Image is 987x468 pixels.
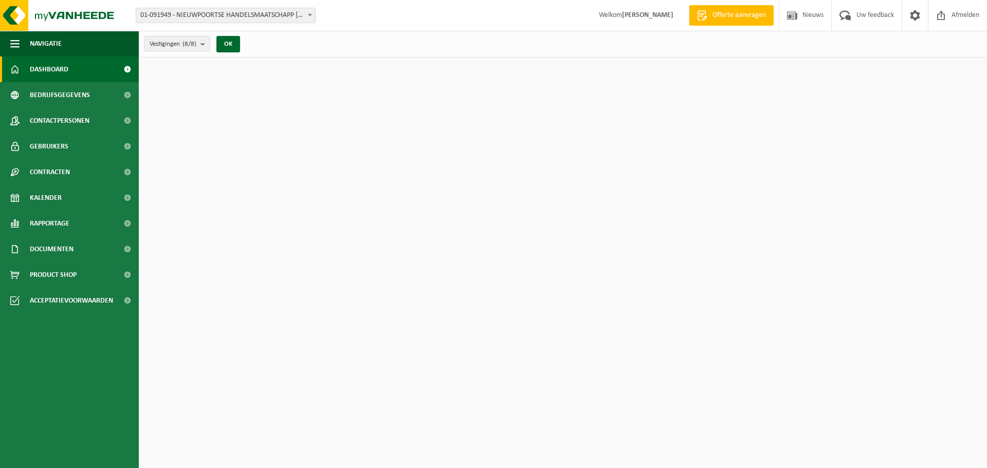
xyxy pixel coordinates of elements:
[622,11,673,19] strong: [PERSON_NAME]
[30,236,74,262] span: Documenten
[5,445,172,468] iframe: chat widget
[30,185,62,211] span: Kalender
[182,41,196,47] count: (8/8)
[30,211,69,236] span: Rapportage
[689,5,774,26] a: Offerte aanvragen
[30,262,77,288] span: Product Shop
[30,134,68,159] span: Gebruikers
[30,31,62,57] span: Navigatie
[216,36,240,52] button: OK
[150,36,196,52] span: Vestigingen
[30,57,68,82] span: Dashboard
[30,82,90,108] span: Bedrijfsgegevens
[144,36,210,51] button: Vestigingen(8/8)
[710,10,769,21] span: Offerte aanvragen
[136,8,315,23] span: 01-091949 - NIEUWPOORTSE HANDELSMAATSCHAPP NIEUWPOORT - NIEUWPOORT
[30,159,70,185] span: Contracten
[30,108,89,134] span: Contactpersonen
[30,288,113,313] span: Acceptatievoorwaarden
